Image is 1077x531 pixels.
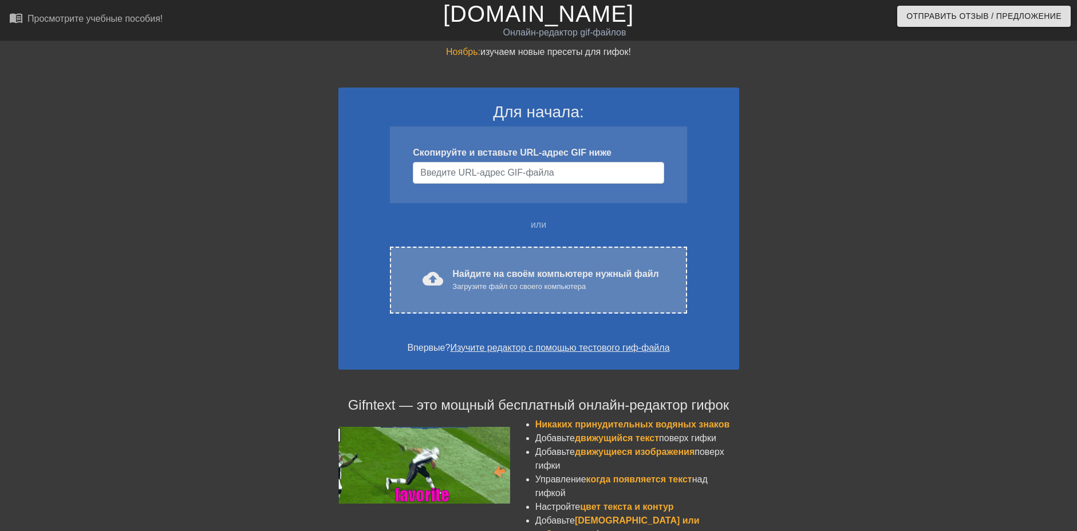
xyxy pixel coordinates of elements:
ya-tr-span: Никаких принудительных водяных знаков [535,419,730,429]
ya-tr-span: Управление [535,474,586,484]
ya-tr-span: Добавьте [535,516,575,525]
button: Отправить Отзыв / Предложение [897,6,1071,27]
ya-tr-span: Добавьте [535,447,575,457]
ya-tr-span: Для начала: [493,103,584,121]
ya-tr-span: поверх гифки [659,433,716,443]
ya-tr-span: или [531,220,546,229]
ya-tr-span: Найдите на своём компьютере нужный файл [452,269,658,279]
ya-tr-span: Gifntext — это мощный бесплатный онлайн-редактор гифок [348,397,729,413]
img: football_small.gif [338,427,510,504]
ya-tr-span: изучаем новые пресеты для гифок! [480,47,631,57]
input: Имя пользователя [413,162,664,184]
ya-tr-span: Просмотрите учебные пособия! [27,14,163,23]
ya-tr-span: menu_book_бук меню [9,11,93,25]
ya-tr-span: над гифкой [535,474,708,498]
ya-tr-span: когда появляется текст [586,474,692,484]
ya-tr-span: цвет текста и контур [580,502,673,512]
ya-tr-span: Отправить Отзыв / Предложение [906,9,1062,23]
ya-tr-span: Впервые? [407,343,450,352]
ya-tr-span: движущиеся изображения [575,447,695,457]
a: [DOMAIN_NAME] [443,1,634,26]
a: Просмотрите учебные пособия! [9,11,163,29]
ya-tr-span: Онлайн-редактор gif-файлов [503,27,626,37]
ya-tr-span: Добавьте [535,433,575,443]
ya-tr-span: Скопируйте и вставьте URL-адрес GIF ниже [413,148,612,157]
a: Изучите редактор с помощью тестового гиф-файла [450,343,669,352]
ya-tr-span: Настройте [535,502,581,512]
ya-tr-span: cloud_upload загрузить [423,268,532,289]
ya-tr-span: Загрузите файл со своего компьютера [452,282,586,291]
ya-tr-span: Ноябрь: [446,47,480,57]
ya-tr-span: движущийся текст [575,433,659,443]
